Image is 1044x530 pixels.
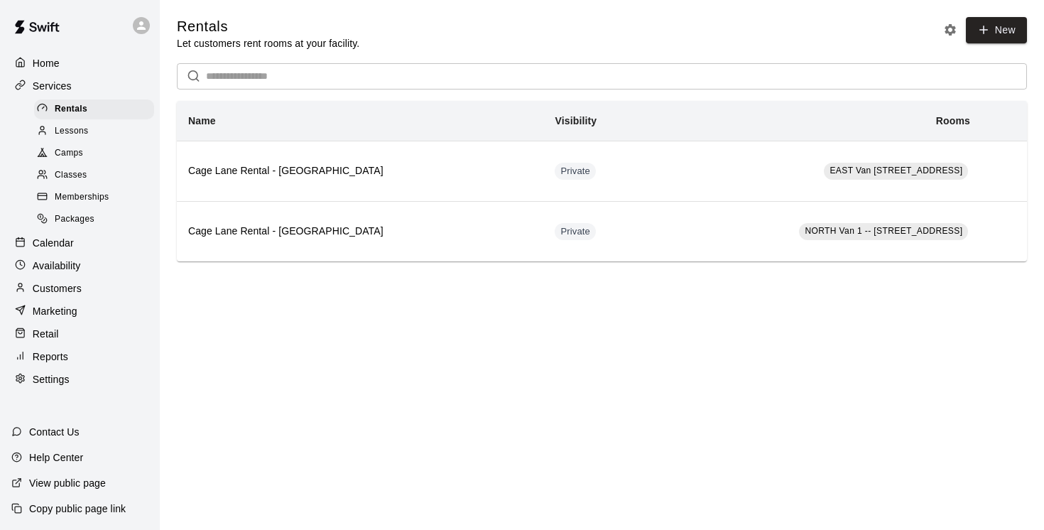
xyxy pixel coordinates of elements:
span: Rentals [55,102,87,117]
div: This service is hidden, and can only be accessed via a direct link [555,223,596,240]
span: Memberships [55,190,109,205]
h6: Cage Lane Rental - [GEOGRAPHIC_DATA] [188,224,532,239]
b: Rooms [936,115,970,126]
p: Marketing [33,304,77,318]
span: Packages [55,212,94,227]
p: Calendar [33,236,74,250]
a: Camps [34,143,160,165]
a: Lessons [34,120,160,142]
div: This service is hidden, and can only be accessed via a direct link [555,163,596,180]
a: Retail [11,323,148,345]
div: Rentals [34,99,154,119]
a: Calendar [11,232,148,254]
p: Contact Us [29,425,80,439]
p: Home [33,56,60,70]
span: EAST Van [STREET_ADDRESS] [830,166,962,175]
p: Settings [33,372,70,386]
a: Packages [34,209,160,231]
table: simple table [177,101,1027,261]
button: Rental settings [940,19,961,40]
div: Lessons [34,121,154,141]
a: Reports [11,346,148,367]
p: Retail [33,327,59,341]
a: Availability [11,255,148,276]
a: Rentals [34,98,160,120]
b: Name [188,115,216,126]
a: Customers [11,278,148,299]
div: Packages [34,210,154,229]
a: New [966,17,1027,43]
a: Classes [34,165,160,187]
p: Let customers rent rooms at your facility. [177,36,359,50]
a: Settings [11,369,148,390]
a: Memberships [34,187,160,209]
span: NORTH Van 1 -- [STREET_ADDRESS] [805,226,962,236]
div: Camps [34,144,154,163]
p: Help Center [29,450,83,465]
p: Services [33,79,72,93]
span: Camps [55,146,83,161]
a: Marketing [11,301,148,322]
a: Home [11,53,148,74]
a: Services [11,75,148,97]
p: Copy public page link [29,502,126,516]
div: Memberships [34,188,154,207]
p: View public page [29,476,106,490]
span: Lessons [55,124,89,139]
span: Classes [55,168,87,183]
span: Private [555,225,596,239]
h5: Rentals [177,17,359,36]
span: Private [555,165,596,178]
p: Customers [33,281,82,296]
h6: Cage Lane Rental - [GEOGRAPHIC_DATA] [188,163,532,179]
p: Availability [33,259,81,273]
div: Classes [34,166,154,185]
b: Visibility [555,115,597,126]
p: Reports [33,350,68,364]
